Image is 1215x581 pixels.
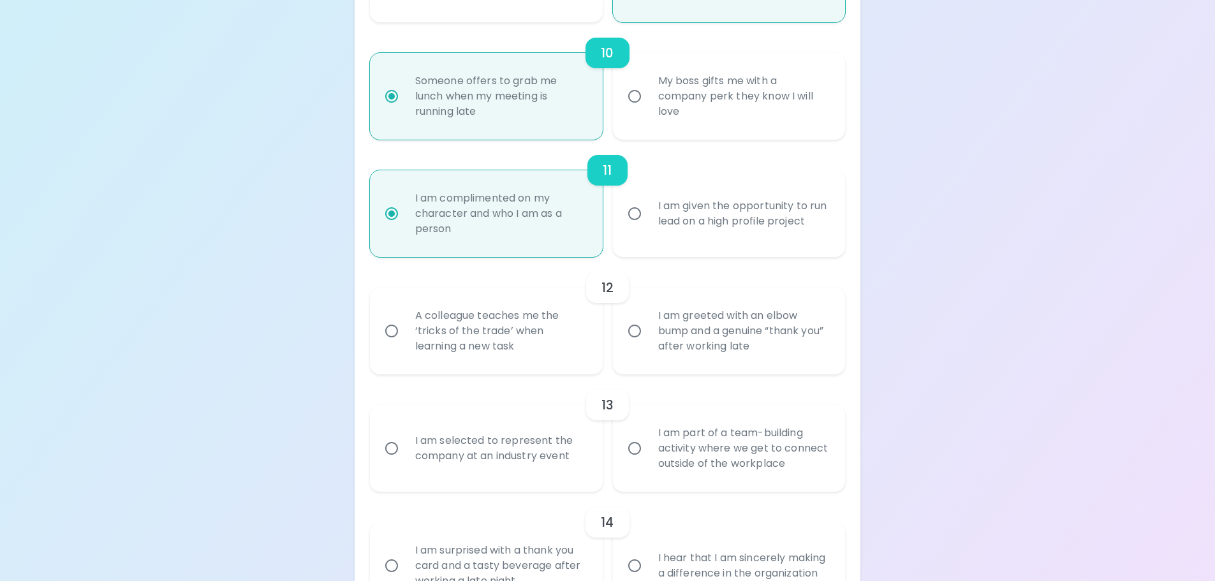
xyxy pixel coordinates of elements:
[648,410,839,487] div: I am part of a team-building activity where we get to connect outside of the workplace
[601,43,614,63] h6: 10
[601,512,614,533] h6: 14
[405,175,596,252] div: I am complimented on my character and who I am as a person
[601,277,614,298] h6: 12
[370,374,846,492] div: choice-group-check
[370,140,846,257] div: choice-group-check
[405,418,596,479] div: I am selected to represent the company at an industry event
[601,395,614,415] h6: 13
[405,58,596,135] div: Someone offers to grab me lunch when my meeting is running late
[603,160,612,180] h6: 11
[405,293,596,369] div: A colleague teaches me the ‘tricks of the trade’ when learning a new task
[648,58,839,135] div: My boss gifts me with a company perk they know I will love
[648,183,839,244] div: I am given the opportunity to run lead on a high profile project
[370,22,846,140] div: choice-group-check
[370,257,846,374] div: choice-group-check
[648,293,839,369] div: I am greeted with an elbow bump and a genuine “thank you” after working late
